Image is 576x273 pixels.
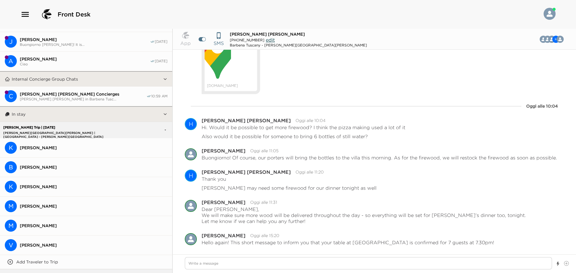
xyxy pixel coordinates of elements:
div: [PERSON_NAME] [202,200,245,205]
div: [PERSON_NAME] [202,148,245,153]
span: [PERSON_NAME] [20,184,167,189]
span: [PHONE_NUMBER] [230,38,264,42]
a: Allegato [207,83,238,89]
div: [PERSON_NAME] [PERSON_NAME] [202,170,291,174]
div: A [5,55,17,67]
p: [PERSON_NAME][GEOGRAPHIC_DATA][PERSON_NAME] | [GEOGRAPHIC_DATA] - [PERSON_NAME][GEOGRAPHIC_DATA][... [2,131,131,135]
span: 10:59 AM [151,94,167,99]
span: [PERSON_NAME] [20,56,150,62]
div: M [5,220,17,232]
img: User [544,8,556,20]
img: D [185,148,197,160]
button: Internal Concierge Group Chats [10,72,163,87]
span: [PERSON_NAME] [PERSON_NAME] Concierges [20,91,146,97]
span: Buongiorno [PERSON_NAME]! It is... [20,42,150,47]
span: [DATE] [155,59,167,64]
p: Dear [PERSON_NAME], We will make sure more wood will be delivered throughout the day - so everyth... [202,206,526,224]
div: Hays Holladay [185,118,197,130]
img: B [185,200,197,212]
div: J [5,36,17,48]
textarea: Write a message [185,257,552,269]
button: CHBDA [540,33,568,45]
div: C [5,90,17,102]
img: D [185,233,197,245]
p: Internal Concierge Group Chats [12,76,78,82]
time: 2025-10-03T13:20:19.167Z [250,233,279,238]
p: Hello again! This short message to inform you that your table at [GEOGRAPHIC_DATA] is confirmed f... [202,239,494,245]
time: 2025-10-03T09:05:05.763Z [250,148,278,153]
img: C [556,36,564,43]
span: Front Desk [58,10,91,19]
p: [PERSON_NAME] may need some firewood for our dinner tonight as well [202,185,376,191]
time: 2025-10-03T09:31:56.311Z [250,200,277,205]
div: Barbena Tuscany - [PERSON_NAME][GEOGRAPHIC_DATA][PERSON_NAME] [230,43,367,47]
div: V [5,239,17,251]
div: Kevin Schmeits Jr [5,181,17,193]
span: [PERSON_NAME] [20,242,167,248]
div: B [5,161,17,173]
p: Hi. Would it be possible to get more firewood? I think the pizza making used a lot of it [202,124,405,130]
div: McKinzie Schmeits [5,200,17,212]
div: Becky Schmeits [5,161,17,173]
button: Show templates [556,259,560,269]
div: [PERSON_NAME] [202,233,245,238]
div: Hays Holladay [185,170,197,182]
span: [PERSON_NAME] [PERSON_NAME] in Barbena Tusc... [20,97,146,101]
button: In stay [10,107,163,122]
p: [PERSON_NAME] Trip | [DATE] [2,126,131,129]
p: Buongiorno! Of course, our porters will bring the bottles to the villa this morning. As for the f... [202,155,557,161]
p: Add Traveler to Trip [16,259,58,265]
div: Casali di Casole Concierge Team [556,36,564,43]
span: [DATE] [155,39,167,44]
div: K [5,142,17,154]
span: Ciao [20,62,150,66]
div: Kevin Schmeits [5,142,17,154]
div: [PERSON_NAME] [PERSON_NAME] [202,118,291,123]
div: Joshua Weingast [5,36,17,48]
div: Andrew Bosomworth [5,55,17,67]
p: SMS [214,40,224,47]
time: 2025-10-03T08:04:03.795Z [295,118,325,123]
div: K [5,181,17,193]
span: [PERSON_NAME] [PERSON_NAME] [230,31,305,37]
div: Oggi alle 10:04 [526,103,558,109]
div: Vincenzo Sangaline [5,239,17,251]
div: H [185,170,196,182]
span: edit [266,37,275,43]
p: Thank you [202,176,226,182]
span: [PERSON_NAME] [20,203,167,209]
div: M [5,200,17,212]
img: logo [40,7,54,22]
div: H [185,118,196,130]
div: Davide Poli [185,233,197,245]
p: App [180,40,191,47]
p: Also would it be possible for someone to bring 6 bottles of still water? [202,133,368,139]
time: 2025-10-03T09:20:24.803Z [295,169,324,175]
span: [PERSON_NAME] [20,223,167,228]
div: Casali di Casole [5,90,17,102]
span: [PERSON_NAME] [20,165,167,170]
div: Barbara Casini [185,200,197,212]
p: In stay [12,111,25,117]
span: [PERSON_NAME] [20,145,167,150]
span: [PERSON_NAME] [20,37,150,42]
div: Michael Sangaline [5,220,17,232]
div: Davide Poli [185,148,197,160]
